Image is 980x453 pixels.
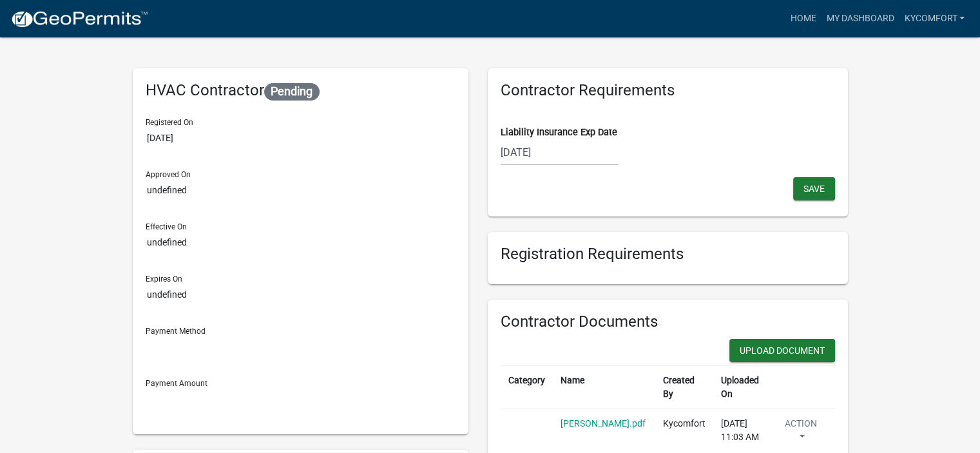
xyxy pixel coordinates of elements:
[713,365,767,409] th: Uploaded On
[501,365,553,409] th: Category
[729,339,835,362] button: Upload Document
[264,83,320,101] span: Pending
[501,245,835,264] h6: Registration Requirements
[501,81,835,100] h6: Contractor Requirements
[729,339,835,365] wm-modal-confirm: New Document
[501,313,835,331] h6: Contractor Documents
[803,184,825,194] span: Save
[821,6,899,31] a: My Dashboard
[501,128,617,137] label: Liability Insurance Exp Date
[899,6,970,31] a: Kycomfort
[785,6,821,31] a: Home
[553,365,655,409] th: Name
[774,417,827,449] button: Action
[561,418,646,429] a: [PERSON_NAME].pdf
[146,81,456,101] h6: HVAC Contractor
[793,177,835,200] button: Save
[501,139,619,166] input: mm/dd/yyyy
[655,365,713,409] th: Created By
